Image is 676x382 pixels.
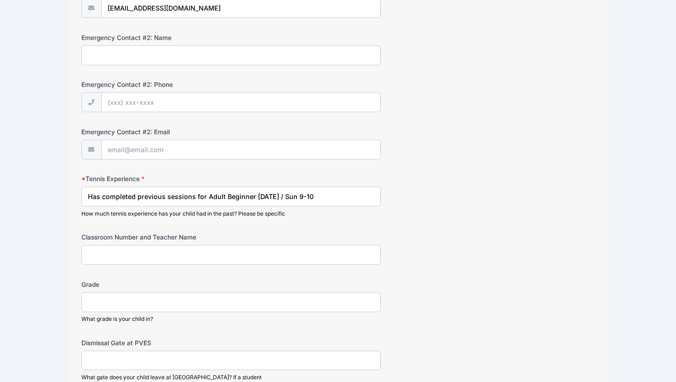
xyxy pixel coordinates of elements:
[81,210,381,218] div: How much tennis experience has your child had in the past? Please be specific
[81,33,252,42] label: Emergency Contact #2: Name
[101,92,381,112] input: (xxx) xxx-xxxx
[81,315,381,323] div: What grade is your child in?
[81,174,252,183] label: Tennis Experience
[101,140,381,160] input: email@email.com
[81,280,252,289] label: Grade
[81,80,252,89] label: Emergency Contact #2: Phone
[81,338,252,348] label: Dismissal Gate at PVES
[81,373,381,382] div: What gate does your child leave at [GEOGRAPHIC_DATA]? If a student
[81,233,252,242] label: Classroom Number and Teacher Name
[81,127,252,137] label: Emergency Contact #2: Email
